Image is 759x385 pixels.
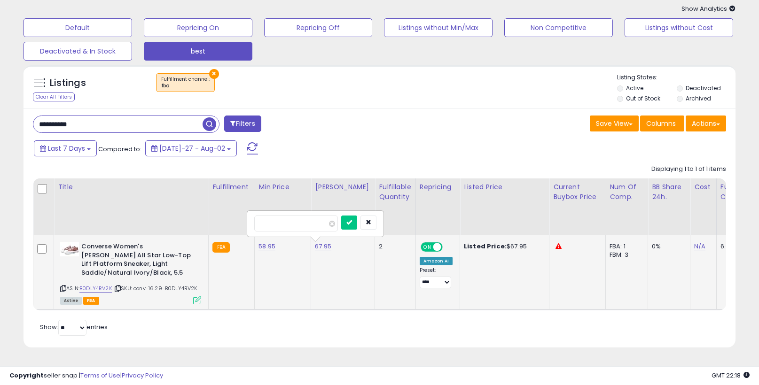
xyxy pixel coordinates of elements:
[504,18,613,37] button: Non Competitive
[23,42,132,61] button: Deactivated & In Stock
[209,69,219,79] button: ×
[161,83,210,89] div: fba
[694,182,712,192] div: Cost
[33,92,75,101] div: Clear All Filters
[224,115,261,132] button: Filters
[610,182,644,202] div: Num of Comp.
[720,182,757,202] div: Fulfillment Cost
[258,182,307,192] div: Min Price
[83,297,99,305] span: FBA
[315,242,331,251] a: 67.95
[79,285,112,293] a: B0DLY4RV2K
[50,77,86,90] h5: Listings
[681,4,736,13] span: Show Analytics
[384,18,493,37] button: Listings without Min/Max
[464,242,542,251] div: $67.95
[617,73,736,82] p: Listing States:
[315,182,371,192] div: [PERSON_NAME]
[610,251,641,259] div: FBM: 3
[23,18,132,37] button: Default
[610,242,641,251] div: FBA: 1
[9,371,163,380] div: seller snap | |
[80,371,120,380] a: Terms of Use
[652,182,686,202] div: BB Share 24h.
[144,18,252,37] button: Repricing On
[81,242,196,279] b: Converse Women's [PERSON_NAME] All Star Low-Top Lift Platform Sneaker, Light Saddle/Natural Ivory...
[626,84,643,92] label: Active
[651,165,726,174] div: Displaying 1 to 1 of 1 items
[212,182,250,192] div: Fulfillment
[420,267,453,288] div: Preset:
[379,182,411,202] div: Fulfillable Quantity
[441,243,456,251] span: OFF
[60,242,201,303] div: ASIN:
[626,94,660,102] label: Out of Stock
[145,140,237,156] button: [DATE]-27 - Aug-02
[379,242,408,251] div: 2
[720,242,753,251] div: 6.05
[712,371,750,380] span: 2025-08-12 22:18 GMT
[652,242,683,251] div: 0%
[161,76,210,90] span: Fulfillment channel :
[159,144,225,153] span: [DATE]-27 - Aug-02
[464,242,507,251] b: Listed Price:
[625,18,733,37] button: Listings without Cost
[113,285,197,292] span: | SKU: conv-16.29-B0DLY4RV2K
[48,144,85,153] span: Last 7 Days
[60,242,79,256] img: 31Vwg0258FL._SL40_.jpg
[40,323,108,331] span: Show: entries
[60,297,82,305] span: All listings currently available for purchase on Amazon
[553,182,602,202] div: Current Buybox Price
[144,42,252,61] button: best
[686,84,721,92] label: Deactivated
[590,115,639,131] button: Save View
[264,18,373,37] button: Repricing Off
[686,115,726,131] button: Actions
[258,242,275,251] a: 58.95
[420,257,453,265] div: Amazon AI
[34,140,97,156] button: Last 7 Days
[9,371,44,380] strong: Copyright
[98,145,141,154] span: Compared to:
[420,182,456,192] div: Repricing
[694,242,705,251] a: N/A
[646,119,676,128] span: Columns
[464,182,545,192] div: Listed Price
[122,371,163,380] a: Privacy Policy
[422,243,433,251] span: ON
[212,242,230,253] small: FBA
[686,94,711,102] label: Archived
[640,115,684,131] button: Columns
[58,182,204,192] div: Title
